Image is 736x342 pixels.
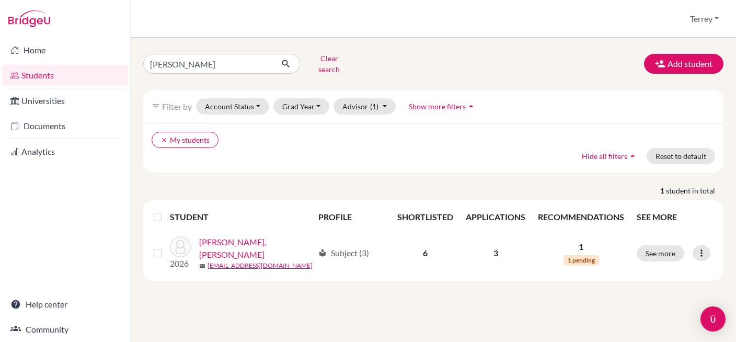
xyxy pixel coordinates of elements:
img: Bridge-U [8,10,50,27]
a: Documents [2,116,128,136]
i: filter_list [152,102,160,110]
button: Clear search [300,50,358,77]
span: student in total [666,185,723,196]
button: Hide all filtersarrow_drop_up [573,148,647,164]
input: Find student by name... [143,54,273,74]
span: Filter by [162,101,192,111]
i: arrow_drop_up [627,151,638,161]
span: mail [199,263,205,269]
a: Students [2,65,128,86]
th: PROFILE [312,204,391,230]
i: arrow_drop_up [466,101,476,111]
strong: 1 [660,185,666,196]
p: 2026 [170,257,191,270]
th: RECOMMENDATIONS [532,204,630,230]
img: Kristen, Natalie [170,236,191,257]
p: 1 [538,241,624,253]
a: Analytics [2,141,128,162]
a: Universities [2,90,128,111]
span: (1) [370,102,378,111]
th: SEE MORE [630,204,719,230]
th: APPLICATIONS [459,204,532,230]
div: Subject (3) [318,247,369,259]
div: Open Intercom Messenger [700,306,726,332]
button: Account Status [196,98,269,115]
a: Community [2,319,128,340]
button: Add student [644,54,723,74]
button: Show more filtersarrow_drop_up [400,98,485,115]
button: Terrey [685,9,723,29]
span: Hide all filters [582,152,627,161]
button: Advisor(1) [333,98,396,115]
td: 3 [459,230,532,277]
a: Home [2,40,128,61]
span: Show more filters [409,102,466,111]
th: SHORTLISTED [391,204,459,230]
button: clearMy students [152,132,218,148]
a: Help center [2,294,128,315]
button: See more [637,245,684,261]
th: STUDENT [170,204,313,230]
a: [EMAIL_ADDRESS][DOMAIN_NAME] [208,261,313,270]
button: Grad Year [273,98,330,115]
span: 1 pending [563,255,599,266]
span: local_library [318,249,327,257]
i: clear [160,136,168,144]
button: Reset to default [647,148,715,164]
td: 6 [391,230,459,277]
a: [PERSON_NAME], [PERSON_NAME] [199,236,314,261]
